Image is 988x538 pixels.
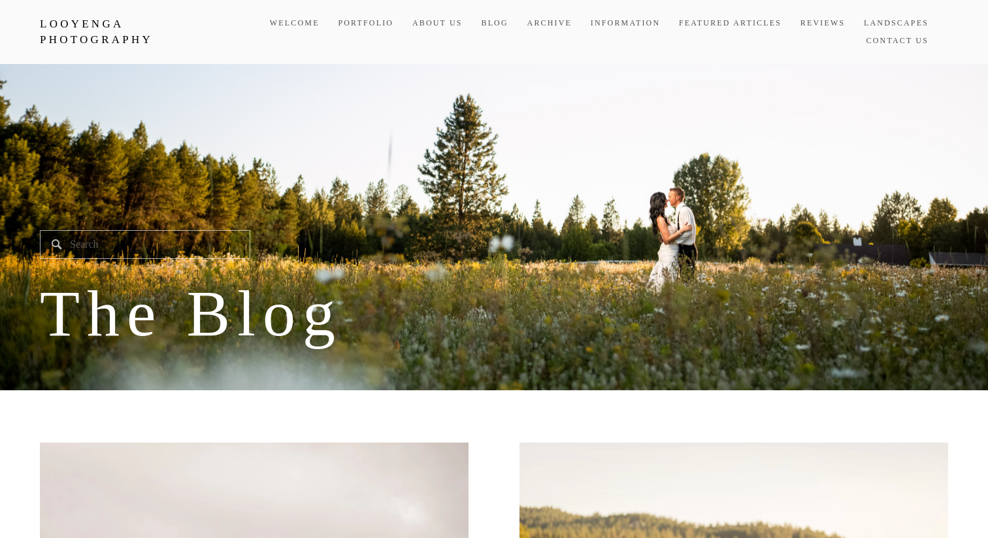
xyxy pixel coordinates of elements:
a: Looyenga Photography [30,13,235,51]
a: Contact Us [866,32,929,50]
a: Archive [527,14,572,32]
a: Featured Articles [679,14,782,32]
h1: The Blog [40,281,948,346]
a: About Us [412,14,463,32]
a: Portfolio [338,18,393,27]
a: Reviews [800,14,845,32]
a: Landscapes [864,14,929,32]
a: Information [591,18,660,27]
input: Search [40,230,250,259]
a: Welcome [270,14,320,32]
a: Blog [481,14,508,32]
